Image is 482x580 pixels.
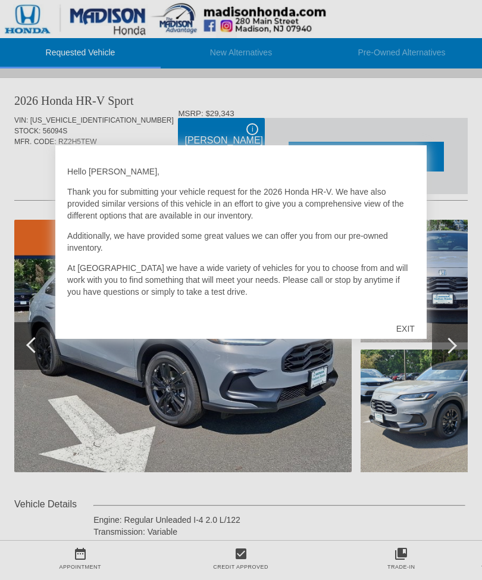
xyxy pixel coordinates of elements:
[67,230,415,254] p: Additionally, we have provided some great values we can offer you from our pre-owned inventory.
[67,262,415,298] p: At [GEOGRAPHIC_DATA] we have a wide variety of vehicles for you to choose from and will work with...
[67,186,415,222] p: Thank you for submitting your vehicle request for the 2026 Honda HR-V. We have also provided simi...
[384,311,427,347] div: EXIT
[67,166,415,177] p: Hello [PERSON_NAME],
